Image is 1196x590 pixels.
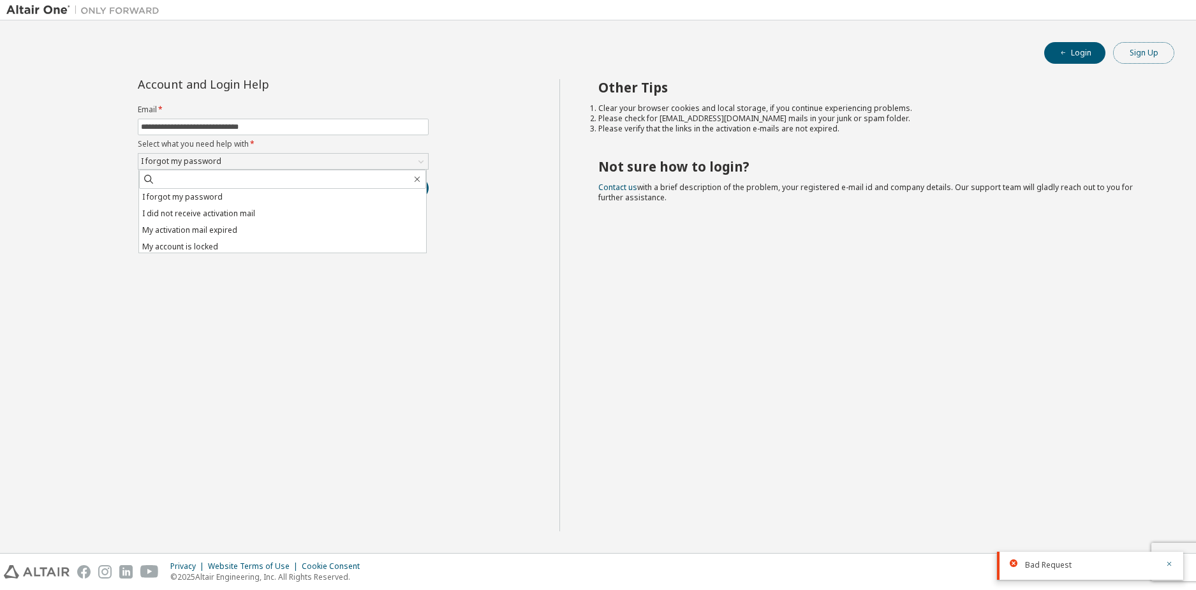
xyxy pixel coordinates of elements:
[302,561,367,572] div: Cookie Consent
[77,565,91,579] img: facebook.svg
[138,154,428,169] div: I forgot my password
[139,189,426,205] li: I forgot my password
[598,182,1133,203] span: with a brief description of the problem, your registered e-mail id and company details. Our suppo...
[138,79,371,89] div: Account and Login Help
[119,565,133,579] img: linkedin.svg
[208,561,302,572] div: Website Terms of Use
[98,565,112,579] img: instagram.svg
[4,565,70,579] img: altair_logo.svg
[138,105,429,115] label: Email
[598,182,637,193] a: Contact us
[140,565,159,579] img: youtube.svg
[6,4,166,17] img: Altair One
[138,139,429,149] label: Select what you need help with
[598,158,1151,175] h2: Not sure how to login?
[1113,42,1174,64] button: Sign Up
[598,124,1151,134] li: Please verify that the links in the activation e-mails are not expired.
[598,79,1151,96] h2: Other Tips
[598,103,1151,114] li: Clear your browser cookies and local storage, if you continue experiencing problems.
[170,572,367,582] p: © 2025 Altair Engineering, Inc. All Rights Reserved.
[1044,42,1105,64] button: Login
[139,154,223,168] div: I forgot my password
[598,114,1151,124] li: Please check for [EMAIL_ADDRESS][DOMAIN_NAME] mails in your junk or spam folder.
[170,561,208,572] div: Privacy
[1025,560,1072,570] span: Bad Request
